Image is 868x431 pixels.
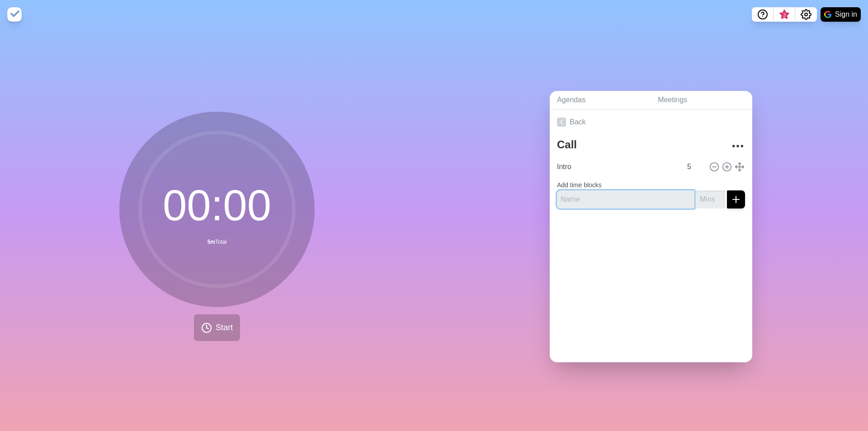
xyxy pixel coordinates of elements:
[696,190,725,208] input: Mins
[821,7,861,22] button: Sign in
[651,91,752,109] a: Meetings
[774,7,795,22] button: What’s new
[216,322,233,334] span: Start
[781,11,788,19] span: 3
[729,137,747,155] button: More
[795,7,817,22] button: Settings
[7,7,22,22] img: timeblocks logo
[550,109,752,135] a: Back
[752,7,774,22] button: Help
[550,91,651,109] a: Agendas
[194,314,240,341] button: Start
[553,158,682,176] input: Name
[684,158,705,176] input: Mins
[824,11,831,18] img: google logo
[557,190,694,208] input: Name
[557,181,602,189] label: Add time blocks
